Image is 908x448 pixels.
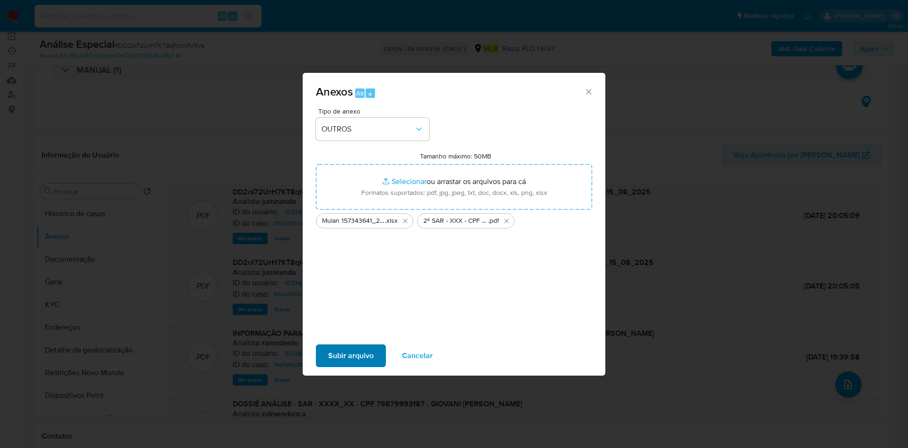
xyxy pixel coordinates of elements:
[402,345,433,366] span: Cancelar
[322,124,414,134] span: OUTROS
[420,152,491,160] label: Tamanho máximo: 50MB
[316,344,386,367] button: Subir arquivo
[318,108,432,114] span: Tipo de anexo
[316,83,353,100] span: Anexos
[390,344,445,367] button: Cancelar
[328,345,374,366] span: Subir arquivo
[501,215,512,227] button: Excluir 2º SAR - XXX - CPF 79879993187 - GIOVANI BELATTO GUIZARDI.pdf
[316,118,429,141] button: OUTROS
[356,89,364,98] span: Alt
[400,215,411,227] button: Excluir Mulan 157343641_2025_08_15_10_29_58.xlsx
[423,216,488,226] span: 2º SAR - XXX - CPF 79879993187 - GIOVANI [PERSON_NAME]
[385,216,398,226] span: .xlsx
[322,216,385,226] span: Mulan 157343641_2025_08_15_10_29_58
[316,210,592,228] ul: Arquivos selecionados
[488,216,499,226] span: .pdf
[584,87,593,96] button: Fechar
[368,89,372,98] span: a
